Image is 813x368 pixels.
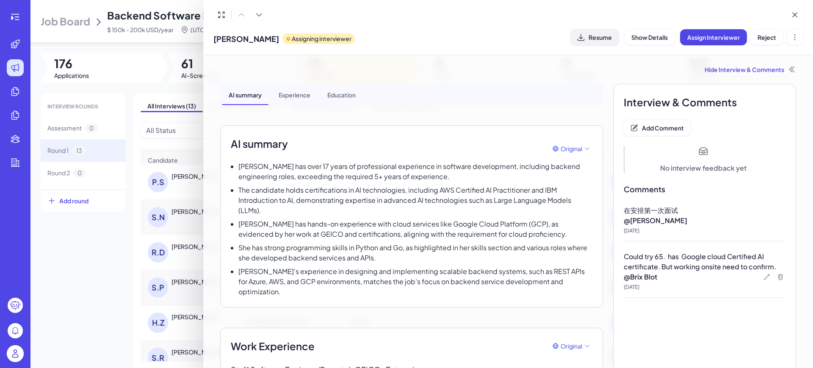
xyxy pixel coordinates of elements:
[624,29,675,45] button: Show Details
[624,206,678,215] span: 在安排第一次面试
[624,183,785,195] span: Comments
[624,272,785,282] p: @ Brix Blot
[624,227,785,234] p: [DATE]
[238,266,592,297] p: [PERSON_NAME]'s experience in designing and implementing scalable backend systems, such as REST A...
[238,219,592,239] p: [PERSON_NAME] has hands-on experience with cloud services like Google Cloud Platform (GCP), as ev...
[642,124,684,132] span: Add Comment
[570,29,619,45] button: Resume
[624,216,785,226] p: @ [PERSON_NAME]
[750,29,783,45] button: Reject
[624,120,691,136] button: Add Comment
[758,33,776,41] span: Reject
[624,252,776,271] span: Could try 65. has Google cloud Certified AI certificate. But working onsite need to confirm.
[680,29,747,45] button: Assign Interviewer
[231,136,288,151] h2: AI summary
[589,33,612,41] span: Resume
[624,94,785,110] span: Interview & Comments
[238,161,592,182] p: [PERSON_NAME] has over 17 years of professional experience in software development, including bac...
[687,33,740,41] span: Assign Interviewer
[238,185,592,216] p: The candidate holds certifications in AI technologies, including AWS Certified AI Practitioner an...
[213,33,279,44] span: [PERSON_NAME]
[321,84,362,105] div: Education
[631,33,668,41] span: Show Details
[624,284,785,291] p: [DATE]
[231,338,315,354] span: Work Experience
[561,144,582,153] span: Original
[292,34,351,43] p: Assigning interviewer
[238,243,592,263] p: She has strong programming skills in Python and Go, as highlighted in her skills section and vari...
[660,163,747,173] div: No interview feedback yet
[222,84,268,105] div: AI summary
[561,342,582,351] span: Original
[220,65,796,74] div: Hide Interview & Comments
[272,84,317,105] div: Experience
